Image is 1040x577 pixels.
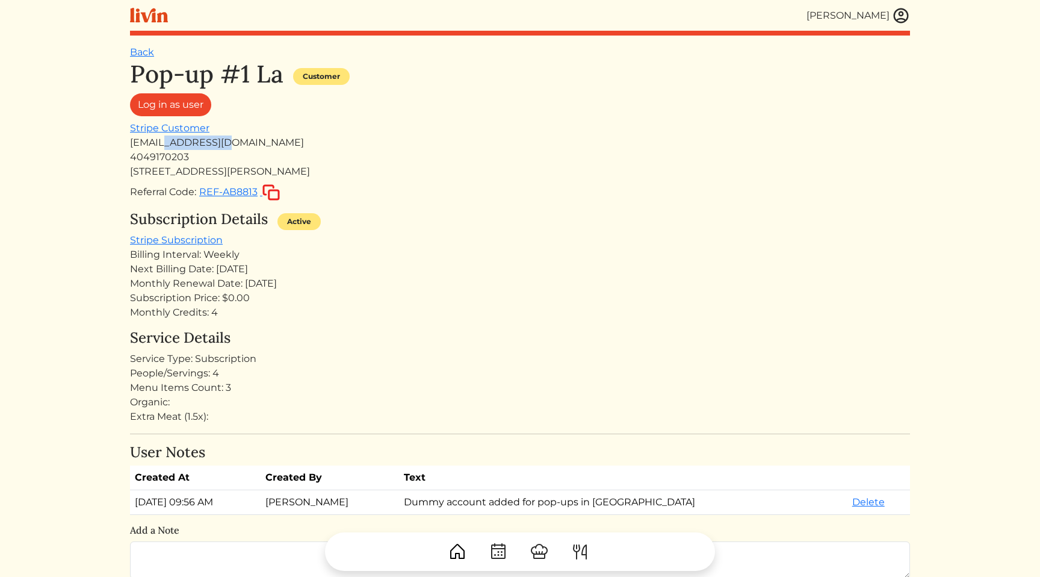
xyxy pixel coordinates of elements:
[130,93,211,116] a: Log in as user
[130,395,910,410] div: Organic:
[130,186,196,198] span: Referral Code:
[130,444,910,461] h4: User Notes
[130,164,910,179] div: [STREET_ADDRESS][PERSON_NAME]
[130,381,910,395] div: Menu Items Count: 3
[571,542,590,561] img: ForkKnife-55491504ffdb50bab0c1e09e7649658475375261d09fd45db06cec23bce548bf.svg
[399,490,847,515] td: Dummy account added for pop-ups in [GEOGRAPHIC_DATA]
[489,542,508,561] img: CalendarDots-5bcf9d9080389f2a281d69619e1c85352834be518fbc73d9501aef674afc0d57.svg
[130,490,261,515] td: [DATE] 09:56 AM
[130,8,168,23] img: livin-logo-a0d97d1a881af30f6274990eb6222085a2533c92bbd1e4f22c21b4f0d0e3210c.svg
[530,542,549,561] img: ChefHat-a374fb509e4f37eb0702ca99f5f64f3b6956810f32a249b33092029f8484b388.svg
[130,234,223,246] a: Stripe Subscription
[261,466,398,490] th: Created By
[130,329,910,347] h4: Service Details
[130,291,910,305] div: Subscription Price: $0.00
[130,60,283,89] h1: Pop-up #1 La
[130,136,910,150] div: [EMAIL_ADDRESS][DOMAIN_NAME]
[130,366,910,381] div: People/Servings: 4
[130,352,910,366] div: Service Type: Subscription
[130,122,209,134] a: Stripe Customer
[199,184,280,201] button: REF-AB8813
[130,276,910,291] div: Monthly Renewal Date: [DATE]
[806,8,890,23] div: [PERSON_NAME]
[130,466,261,490] th: Created At
[130,150,910,164] div: 4049170203
[130,262,910,276] div: Next Billing Date: [DATE]
[448,542,467,561] img: House-9bf13187bcbb5817f509fe5e7408150f90897510c4275e13d0d5fca38e0b5951.svg
[130,248,910,262] div: Billing Interval: Weekly
[277,213,321,230] div: Active
[293,68,350,85] div: Customer
[261,490,398,515] td: [PERSON_NAME]
[199,186,258,198] span: REF-AB8813
[130,211,268,228] h4: Subscription Details
[130,46,154,58] a: Back
[130,410,910,424] div: Extra Meat (1.5x):
[130,305,910,320] div: Monthly Credits: 4
[892,7,910,25] img: user_account-e6e16d2ec92f44fc35f99ef0dc9cddf60790bfa021a6ecb1c896eb5d2907b31c.svg
[262,184,280,201] img: copy-c88c4d5ff2289bbd861d3078f624592c1430c12286b036973db34a3c10e19d95.svg
[852,496,885,508] a: Delete
[399,466,847,490] th: Text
